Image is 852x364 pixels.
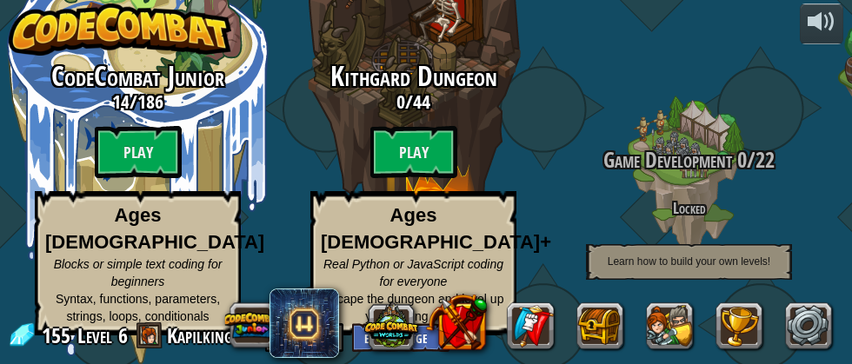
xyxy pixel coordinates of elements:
img: CodeCombat - Learn how to code by playing a game [9,3,231,56]
strong: Ages [DEMOGRAPHIC_DATA]+ [321,204,551,253]
span: 186 [137,89,163,115]
btn: Play [95,126,182,178]
a: Kapilking88 [167,321,256,349]
h3: / [276,91,551,112]
h4: Locked [551,200,827,216]
span: Syntax, functions, parameters, strings, loops, conditionals [56,292,220,323]
span: Blocks or simple text coding for beginners [54,257,223,288]
span: Level [77,321,112,350]
span: Game Development [603,145,732,175]
span: 22 [755,145,775,175]
btn: Play [370,126,457,178]
span: CodeCombat Junior [51,57,224,95]
span: Learn how to build your own levels! [608,255,770,268]
span: 14 [112,89,130,115]
span: Kithgard Dungeon [330,57,497,95]
h3: / [551,149,827,172]
span: 44 [413,89,430,115]
span: 155 [42,321,76,349]
button: Adjust volume [800,3,843,44]
strong: Ages [DEMOGRAPHIC_DATA] [45,204,264,253]
span: 0 [396,89,405,115]
span: 6 [118,321,128,349]
span: Real Python or JavaScript coding for everyone [323,257,503,288]
span: 0 [732,145,747,175]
